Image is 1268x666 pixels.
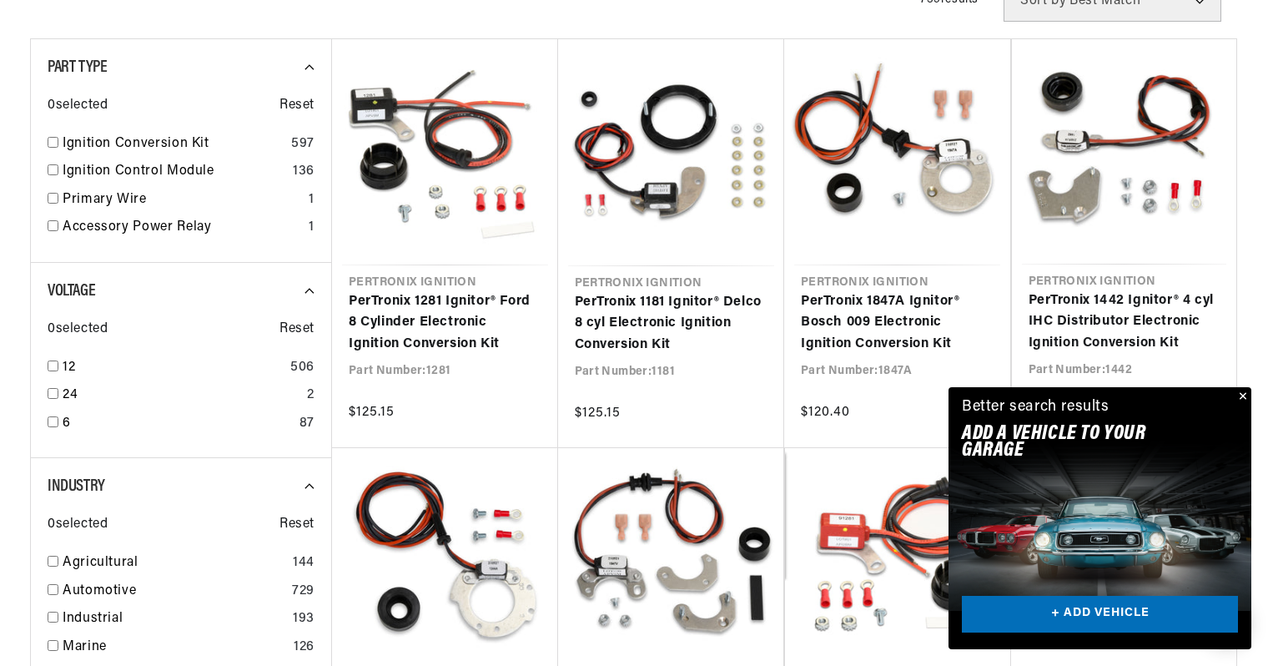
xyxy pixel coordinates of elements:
[1231,387,1251,407] button: Close
[63,189,302,211] a: Primary Wire
[801,291,994,356] a: PerTronix 1847A Ignitor® Bosch 009 Electronic Ignition Conversion Kit
[63,134,284,155] a: Ignition Conversion Kit
[1029,290,1220,355] a: PerTronix 1442 Ignitor® 4 cyl IHC Distributor Electronic Ignition Conversion Kit
[962,426,1196,460] h2: Add A VEHICLE to your garage
[309,217,314,239] div: 1
[48,478,105,495] span: Industry
[63,161,286,183] a: Ignition Control Module
[279,95,314,117] span: Reset
[962,396,1109,420] div: Better search results
[63,637,287,658] a: Marine
[294,637,314,658] div: 126
[279,514,314,536] span: Reset
[299,413,314,435] div: 87
[63,581,285,603] a: Automotive
[63,217,302,239] a: Accessory Power Relay
[291,134,314,155] div: 597
[48,514,108,536] span: 0 selected
[63,357,284,379] a: 12
[63,413,293,435] a: 6
[63,608,286,630] a: Industrial
[293,552,314,574] div: 144
[279,319,314,341] span: Reset
[48,319,108,341] span: 0 selected
[293,161,314,183] div: 136
[48,95,108,117] span: 0 selected
[309,189,314,211] div: 1
[48,59,107,76] span: Part Type
[48,283,95,300] span: Voltage
[962,596,1238,633] a: + ADD VEHICLE
[290,357,314,379] div: 506
[307,385,314,406] div: 2
[292,581,314,603] div: 729
[575,292,768,356] a: PerTronix 1181 Ignitor® Delco 8 cyl Electronic Ignition Conversion Kit
[63,552,286,574] a: Agricultural
[349,291,541,356] a: PerTronix 1281 Ignitor® Ford 8 Cylinder Electronic Ignition Conversion Kit
[293,608,314,630] div: 193
[63,385,300,406] a: 24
